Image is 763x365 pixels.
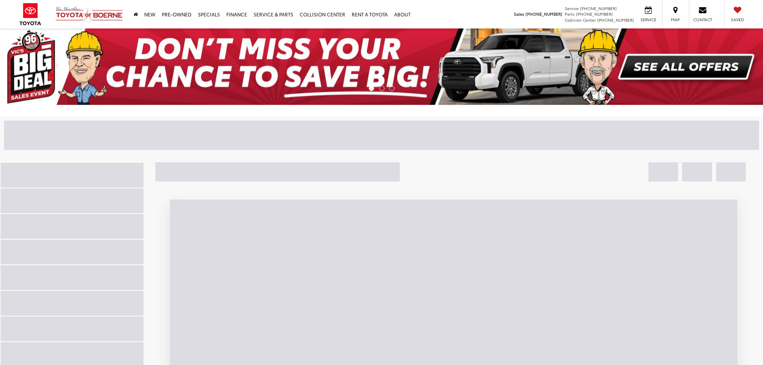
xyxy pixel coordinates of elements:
span: Parts [565,11,575,17]
span: Collision Center [565,17,596,23]
span: Saved [729,17,746,22]
span: Sales [514,11,524,17]
span: [PHONE_NUMBER] [525,11,562,17]
span: Service [639,17,657,22]
span: Map [666,17,684,22]
span: [PHONE_NUMBER] [576,11,613,17]
img: Vic Vaughan Toyota of Boerne [55,6,123,22]
span: [PHONE_NUMBER] [580,5,617,11]
span: [PHONE_NUMBER] [597,17,634,23]
span: Contact [693,17,712,22]
span: Service [565,5,579,11]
